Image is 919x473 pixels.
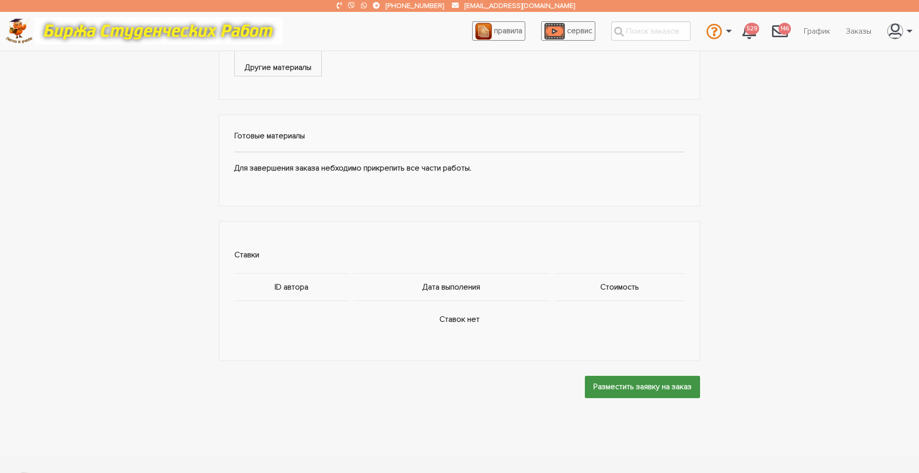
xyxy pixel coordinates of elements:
img: play_icon-49f7f135c9dc9a03216cfdbccbe1e3994649169d890fb554cedf0eac35a01ba8.png [544,23,565,40]
th: Стоимость [552,273,685,300]
a: График [796,22,838,41]
a: [PHONE_NUMBER] [386,1,444,10]
td: Ставок нет [234,300,685,338]
span: правила [494,26,522,36]
a: Заказы [838,22,879,41]
img: agreement_icon-feca34a61ba7f3d1581b08bc946b2ec1ccb426f67415f344566775c155b7f62c.png [475,23,492,40]
span: Другие материалы [235,61,321,76]
span: 529 [745,23,759,35]
a: [EMAIL_ADDRESS][DOMAIN_NAME] [465,1,575,10]
input: Разместить заявку на заказ [585,376,700,398]
a: сервис [541,21,595,41]
span: 146 [778,23,791,35]
td: Ставки [234,236,685,274]
th: Дата выполения [351,273,553,300]
a: 529 [734,18,764,45]
a: правила [472,21,525,41]
span: сервис [567,26,592,36]
th: ID автора [234,273,351,300]
img: logo-c4363faeb99b52c628a42810ed6dfb4293a56d4e4775eb116515dfe7f33672af.png [5,18,33,44]
strong: Готовые материалы [234,131,305,141]
a: 146 [764,18,796,45]
p: Для завершения заказа небходимо прикрепить все части работы. [234,162,685,175]
input: Поиск заказов [611,21,691,41]
img: motto-12e01f5a76059d5f6a28199ef077b1f78e012cfde436ab5cf1d4517935686d32.gif [34,17,283,45]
